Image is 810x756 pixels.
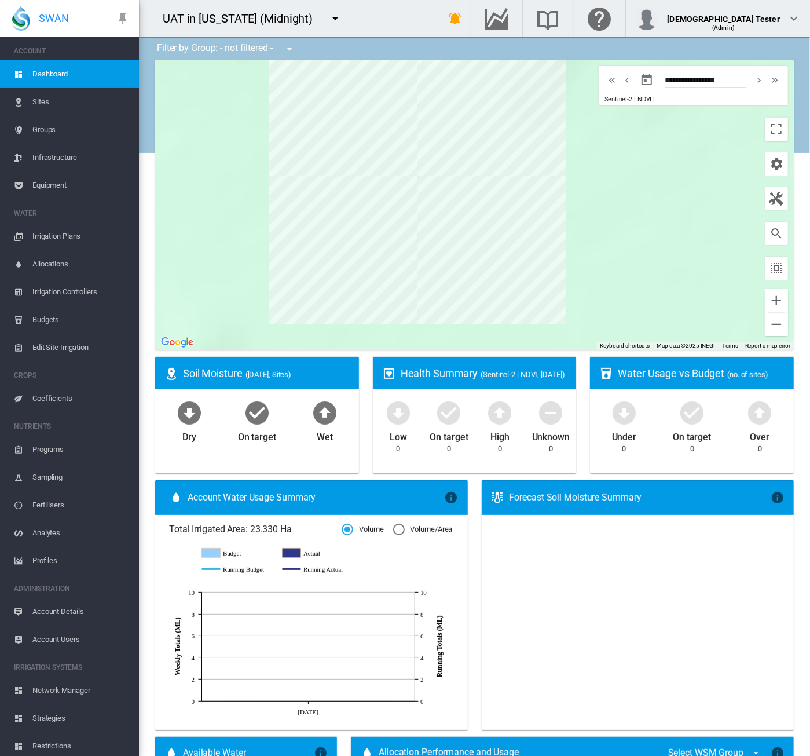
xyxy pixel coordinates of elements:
[14,417,130,436] span: NUTRIENTS
[768,73,781,87] md-icon: icon-chevron-double-right
[753,73,766,87] md-icon: icon-chevron-right
[420,633,424,640] tspan: 6
[621,73,633,87] md-icon: icon-chevron-left
[32,677,130,704] span: Network Manager
[32,436,130,463] span: Programs
[420,611,424,618] tspan: 8
[169,523,342,536] span: Total Irrigated Area: 23.330 Ha
[192,698,195,705] tspan: 0
[283,548,351,558] g: Actual
[420,698,424,705] tspan: 0
[769,261,783,275] md-icon: icon-select-all
[712,24,735,31] span: (Admin)
[14,366,130,385] span: CROPS
[435,399,463,426] md-icon: icon-checkbox-marked-circle
[278,37,302,60] button: icon-menu-down
[32,519,130,547] span: Analytes
[317,426,333,444] div: Wet
[238,426,276,444] div: On target
[306,699,310,703] circle: Running Actual Sep 10 0
[435,615,444,677] tspan: Running Totals (ML)
[727,370,768,379] span: (no. of sites)
[32,704,130,732] span: Strategies
[12,6,30,31] img: SWAN-Landscape-Logo-Colour-drop.png
[14,658,130,677] span: IRRIGATION SYSTEMS
[765,118,788,141] button: Toggle fullscreen view
[384,399,412,426] md-icon: icon-arrow-down-bold-circle
[620,73,635,87] button: icon-chevron-left
[600,342,650,350] button: Keyboard shortcuts
[604,96,651,103] span: Sentinel-2 | NDVI
[765,313,788,336] button: Zoom out
[765,289,788,312] button: Zoom in
[182,426,196,444] div: Dry
[481,370,565,379] span: (Sentinel-2 | NDVI, [DATE])
[283,42,297,56] md-icon: icon-menu-down
[32,626,130,653] span: Account Users
[169,491,183,505] md-icon: icon-water
[32,385,130,412] span: Coefficients
[390,426,407,444] div: Low
[32,598,130,626] span: Account Details
[188,589,195,596] tspan: 10
[396,444,400,454] div: 0
[163,10,323,27] div: UAT in [US_STATE] (Midnight)
[769,227,783,240] md-icon: icon-magnify
[32,171,130,199] span: Equipment
[746,399,774,426] md-icon: icon-arrow-up-bold-circle
[765,222,788,245] button: icon-magnify
[612,426,637,444] div: Under
[769,157,783,171] md-icon: icon-cog
[447,444,451,454] div: 0
[537,399,565,426] md-icon: icon-minus-circle
[32,222,130,250] span: Irrigation Plans
[498,444,502,454] div: 0
[192,611,195,618] tspan: 8
[635,68,658,92] button: md-calendar
[32,88,130,116] span: Sites
[382,367,396,381] md-icon: icon-heart-box-outline
[175,399,203,426] md-icon: icon-arrow-down-bold-circle
[635,7,658,30] img: profile.jpg
[752,73,767,87] button: icon-chevron-right
[430,426,468,444] div: On target
[420,589,427,596] tspan: 10
[765,257,788,280] button: icon-select-all
[657,342,715,349] span: Map data ©2025 INEGI
[586,12,614,25] md-icon: Click here for help
[690,444,694,454] div: 0
[192,633,195,640] tspan: 6
[32,547,130,575] span: Profiles
[767,73,782,87] button: icon-chevron-double-right
[445,491,459,505] md-icon: icon-information
[510,491,771,504] div: Forecast Soil Moisture Summary
[32,491,130,519] span: Fertilisers
[164,367,178,381] md-icon: icon-map-marker-radius
[758,444,762,454] div: 0
[202,564,271,575] g: Running Budget
[532,426,570,444] div: Unknown
[653,96,655,103] span: |
[32,334,130,361] span: Edit Site Irrigation
[245,370,292,379] span: ([DATE], Sites)
[618,366,785,381] div: Water Usage vs Budget
[188,491,445,504] span: Account Water Usage Summary
[32,278,130,306] span: Irrigation Controllers
[750,426,769,444] div: Over
[771,491,785,505] md-icon: icon-information
[158,335,196,350] a: Open this area in Google Maps (opens a new window)
[678,399,706,426] md-icon: icon-checkbox-marked-circle
[174,618,182,675] tspan: Weekly Totals (ML)
[342,524,383,535] md-radio-button: Volume
[622,444,626,454] div: 0
[14,42,130,60] span: ACCOUNT
[610,399,638,426] md-icon: icon-arrow-down-bold-circle
[486,399,514,426] md-icon: icon-arrow-up-bold-circle
[722,342,738,349] a: Terms
[483,12,511,25] md-icon: Go to the Data Hub
[449,12,463,25] md-icon: icon-bell-ring
[202,548,271,558] g: Budget
[243,399,271,426] md-icon: icon-checkbox-marked-circle
[32,306,130,334] span: Budgets
[158,335,196,350] img: Google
